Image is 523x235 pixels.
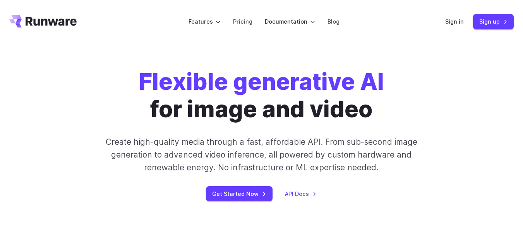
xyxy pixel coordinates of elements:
[285,189,317,198] a: API Docs
[9,15,77,27] a: Go to /
[265,17,315,26] label: Documentation
[328,17,340,26] a: Blog
[233,17,252,26] a: Pricing
[139,68,384,123] h1: for image and video
[139,68,384,95] strong: Flexible generative AI
[206,186,273,201] a: Get Started Now
[189,17,221,26] label: Features
[100,136,423,174] p: Create high-quality media through a fast, affordable API. From sub-second image generation to adv...
[445,17,464,26] a: Sign in
[473,14,514,29] a: Sign up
